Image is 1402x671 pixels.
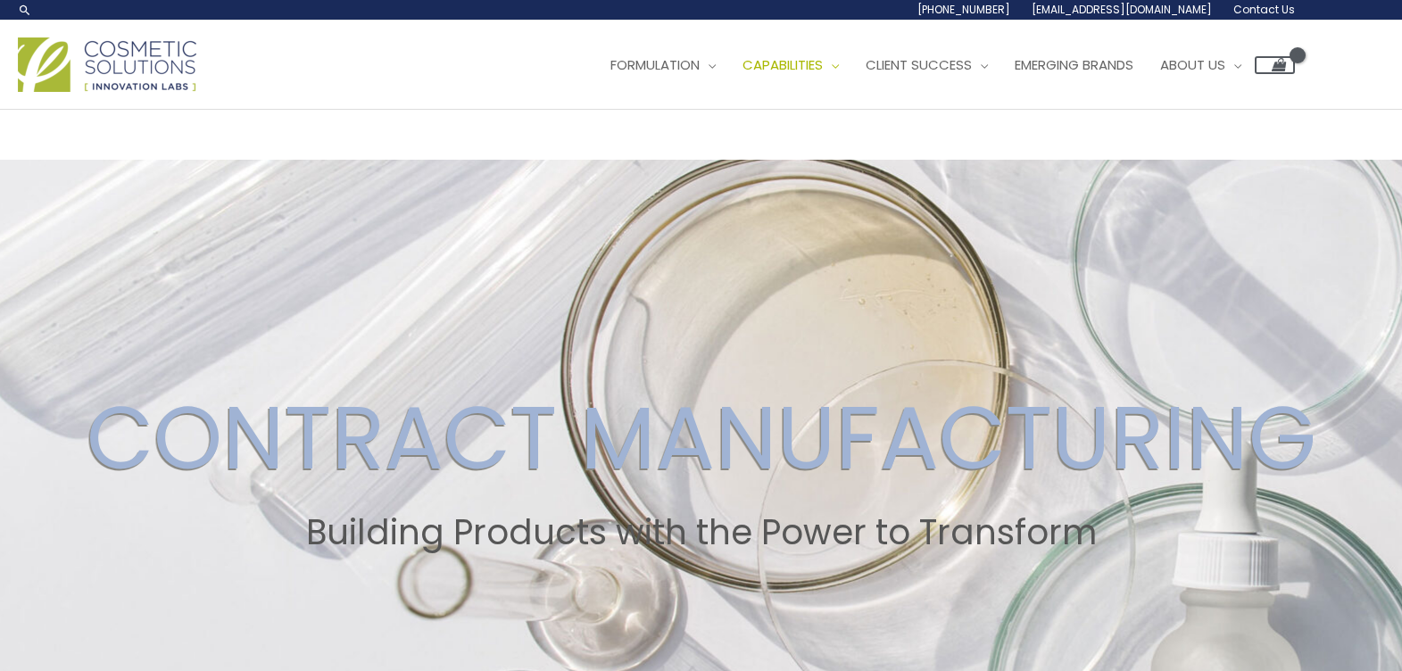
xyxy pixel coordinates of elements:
span: Emerging Brands [1015,55,1133,74]
span: Contact Us [1233,2,1295,17]
a: About Us [1147,38,1255,92]
h2: Building Products with the Power to Transform [17,512,1385,553]
span: [PHONE_NUMBER] [917,2,1010,17]
span: Capabilities [742,55,823,74]
a: Formulation [597,38,729,92]
a: View Shopping Cart, empty [1255,56,1295,74]
a: Client Success [852,38,1001,92]
span: About Us [1160,55,1225,74]
span: Client Success [866,55,972,74]
a: Emerging Brands [1001,38,1147,92]
span: Formulation [610,55,700,74]
h2: CONTRACT MANUFACTURING [17,385,1385,491]
a: Search icon link [18,3,32,17]
nav: Site Navigation [584,38,1295,92]
span: [EMAIL_ADDRESS][DOMAIN_NAME] [1032,2,1212,17]
img: Cosmetic Solutions Logo [18,37,196,92]
a: Capabilities [729,38,852,92]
